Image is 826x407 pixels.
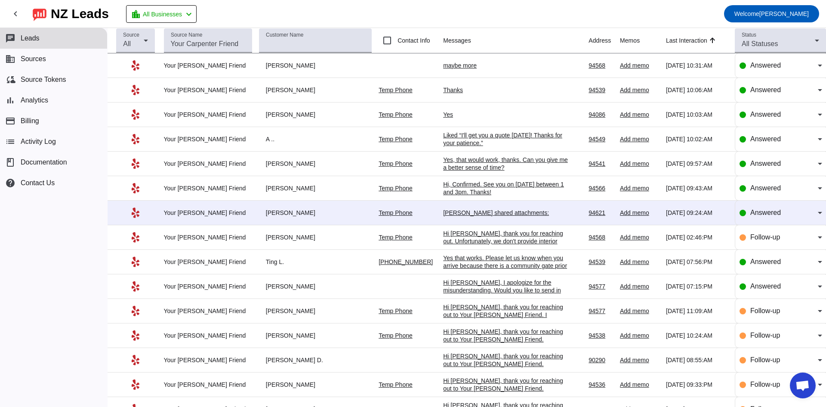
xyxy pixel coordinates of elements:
[666,381,728,388] div: [DATE] 09:33:PM
[666,258,728,266] div: [DATE] 07:56:PM
[164,233,252,241] div: Your [PERSON_NAME] Friend
[589,111,613,118] div: 94086
[21,34,40,42] span: Leads
[21,55,46,63] span: Sources
[620,28,666,53] th: Memos
[396,36,430,45] label: Contact Info
[589,135,613,143] div: 94549
[130,232,141,242] mat-icon: Yelp
[5,157,15,168] span: book
[123,32,139,38] mat-label: Source
[750,160,781,167] span: Answered
[259,356,372,364] div: [PERSON_NAME] D.
[21,179,55,187] span: Contact Us
[51,8,109,20] div: NZ Leads
[750,62,781,69] span: Answered
[620,332,659,339] div: Add memo
[379,209,413,216] a: Temp Phone
[130,306,141,316] mat-icon: Yelp
[742,32,756,38] mat-label: Status
[259,209,372,217] div: [PERSON_NAME]
[724,5,819,22] button: Welcome[PERSON_NAME]
[734,8,809,20] span: [PERSON_NAME]
[666,356,728,364] div: [DATE] 08:55:AM
[259,332,372,339] div: [PERSON_NAME]
[443,352,572,391] div: Hi [PERSON_NAME], thank you for reaching out to Your [PERSON_NAME] Friend. Unfortunately, we spec...
[589,86,613,94] div: 94539
[666,283,728,290] div: [DATE] 07:15:PM
[259,381,372,388] div: [PERSON_NAME]
[266,32,303,38] mat-label: Customer Name
[620,258,659,266] div: Add memo
[379,234,413,241] a: Temp Phone
[666,332,728,339] div: [DATE] 10:24:AM
[443,279,572,310] div: Hi [PERSON_NAME], I apologize for the misunderstanding. Would you like to send in photos for a vi...
[620,86,659,94] div: Add memo
[21,96,48,104] span: Analytics
[164,184,252,192] div: Your [PERSON_NAME] Friend
[259,135,372,143] div: A ..
[750,233,780,241] span: Follow-up
[379,308,413,314] a: Temp Phone
[259,307,372,315] div: [PERSON_NAME]
[21,117,39,125] span: Billing
[130,85,141,95] mat-icon: Yelp
[164,356,252,364] div: Your [PERSON_NAME] Friend
[164,135,252,143] div: Your [PERSON_NAME] Friend
[620,62,659,69] div: Add memo
[130,134,141,144] mat-icon: Yelp
[443,254,572,285] div: Yes that works. Please let us know when you arrive because there is a community gate prior to rea...
[750,283,781,290] span: Answered
[5,95,15,106] mat-icon: bar_chart
[130,158,141,169] mat-icon: Yelp
[143,8,182,20] span: All Businesses
[130,208,141,218] mat-icon: Yelp
[130,183,141,193] mat-icon: Yelp
[164,160,252,168] div: Your [PERSON_NAME] Friend
[666,36,707,45] div: Last Interaction
[379,258,433,265] a: [PHONE_NUMBER]
[589,332,613,339] div: 94538
[589,233,613,241] div: 94568
[259,233,372,241] div: [PERSON_NAME]
[620,135,659,143] div: Add memo
[130,379,141,390] mat-icon: Yelp
[443,156,572,171] div: Yes, that would work, thanks. Can you give me a better sense of time?
[620,233,659,241] div: Add memo
[750,135,781,143] span: Answered
[589,184,613,192] div: 94566
[666,86,728,94] div: [DATE] 10:06:AM
[443,86,572,94] div: Thanks
[5,54,15,64] mat-icon: business
[379,111,413,118] a: Temp Phone
[620,356,659,364] div: Add memo
[443,131,572,147] div: Liked “I'll get you a quote [DATE]! Thanks for your patience.”
[750,184,781,192] span: Answered
[130,257,141,267] mat-icon: Yelp
[259,160,372,168] div: [PERSON_NAME]
[21,76,66,84] span: Source Tokens
[379,332,413,339] a: Temp Phone
[443,180,572,196] div: Hi, Confirmed. See you on [DATE] between 1 and 3pm. Thanks!
[259,258,372,266] div: Ting L.
[589,209,613,217] div: 94621
[130,109,141,120] mat-icon: Yelp
[164,381,252,388] div: Your [PERSON_NAME] Friend
[259,283,372,290] div: [PERSON_NAME]
[126,5,197,23] button: All Businesses
[21,158,67,166] span: Documentation
[666,233,728,241] div: [DATE] 02:46:PM
[620,184,659,192] div: Add memo
[589,160,613,168] div: 94541
[164,283,252,290] div: Your [PERSON_NAME] Friend
[164,258,252,266] div: Your [PERSON_NAME] Friend
[259,86,372,94] div: [PERSON_NAME]
[589,28,620,53] th: Address
[5,178,15,188] mat-icon: help
[164,332,252,339] div: Your [PERSON_NAME] Friend
[750,307,780,314] span: Follow-up
[666,307,728,315] div: [DATE] 11:09:AM
[666,62,728,69] div: [DATE] 10:31:AM
[742,40,778,47] span: All Statuses
[5,33,15,43] mat-icon: chat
